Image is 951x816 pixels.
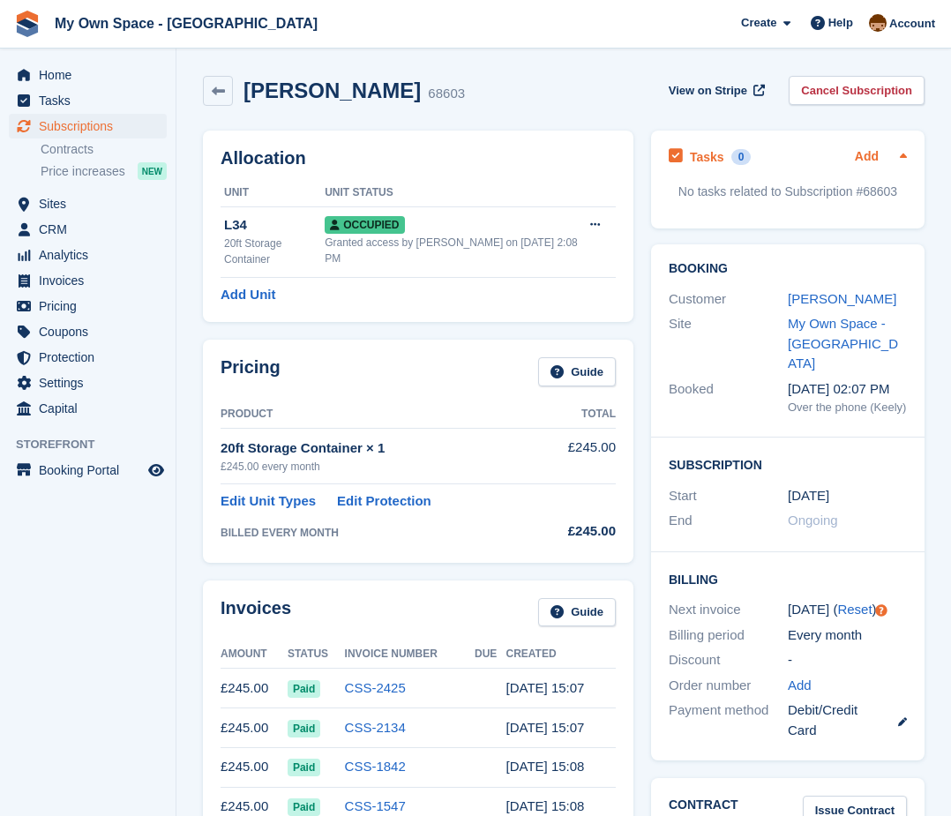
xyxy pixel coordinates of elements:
div: Booked [669,379,788,416]
a: Edit Protection [337,491,431,512]
a: Add Unit [221,285,275,305]
div: [DATE] ( ) [788,600,907,620]
span: Subscriptions [39,114,145,138]
h2: Tasks [690,149,724,165]
div: Granted access by [PERSON_NAME] on [DATE] 2:08 PM [325,235,579,266]
a: menu [9,217,167,242]
a: CSS-2425 [345,680,406,695]
th: Unit [221,179,325,207]
h2: [PERSON_NAME] [243,79,421,102]
span: Paid [288,798,320,816]
a: menu [9,345,167,370]
a: View on Stripe [662,76,768,105]
a: My Own Space - [GEOGRAPHIC_DATA] [788,316,898,371]
a: Add [855,147,879,168]
a: menu [9,458,167,483]
div: £245.00 every month [221,459,543,475]
a: CSS-1842 [345,759,406,774]
span: Pricing [39,294,145,318]
h2: Billing [669,570,907,588]
a: menu [9,268,167,293]
th: Product [221,401,543,429]
span: Occupied [325,216,404,234]
time: 2025-01-11 01:00:00 UTC [788,486,829,506]
a: menu [9,319,167,344]
span: Settings [39,371,145,395]
a: menu [9,63,167,87]
div: Billing period [669,625,788,646]
div: Over the phone (Keely) [788,399,907,416]
a: menu [9,371,167,395]
img: Paula Harris [869,14,887,32]
th: Unit Status [325,179,579,207]
th: Total [543,401,616,429]
a: CSS-2134 [345,720,406,735]
a: [PERSON_NAME] [788,291,896,306]
div: Order number [669,676,788,696]
a: Price increases NEW [41,161,167,181]
a: Contracts [41,141,167,158]
time: 2025-05-11 14:08:07 UTC [506,798,585,813]
h2: Pricing [221,357,281,386]
div: £245.00 [543,521,616,542]
span: Paid [288,720,320,737]
span: Home [39,63,145,87]
h2: Booking [669,262,907,276]
div: L34 [224,215,325,236]
h2: Allocation [221,148,616,168]
time: 2025-08-11 14:07:52 UTC [506,680,585,695]
a: My Own Space - [GEOGRAPHIC_DATA] [48,9,325,38]
span: Tasks [39,88,145,113]
a: Cancel Subscription [789,76,925,105]
time: 2025-06-11 14:08:00 UTC [506,759,585,774]
span: Analytics [39,243,145,267]
span: Create [741,14,776,32]
td: £245.00 [221,708,288,748]
span: Storefront [16,436,176,453]
span: Invoices [39,268,145,293]
a: menu [9,294,167,318]
p: No tasks related to Subscription #68603 [669,183,907,201]
div: Tooltip anchor [873,603,889,618]
div: Start [669,486,788,506]
th: Amount [221,640,288,669]
span: Booking Portal [39,458,145,483]
span: View on Stripe [669,82,747,100]
div: BILLED EVERY MONTH [221,525,543,541]
div: End [669,511,788,531]
td: £245.00 [221,669,288,708]
a: menu [9,114,167,138]
td: £245.00 [221,747,288,787]
a: menu [9,88,167,113]
div: 20ft Storage Container [224,236,325,267]
h2: Subscription [669,455,907,473]
div: [DATE] 02:07 PM [788,379,907,400]
th: Due [475,640,505,669]
a: CSS-1547 [345,798,406,813]
span: Price increases [41,163,125,180]
span: Coupons [39,319,145,344]
span: Protection [39,345,145,370]
th: Invoice Number [345,640,475,669]
div: Every month [788,625,907,646]
th: Status [288,640,345,669]
div: Debit/Credit Card [788,700,907,740]
span: Paid [288,759,320,776]
a: menu [9,243,167,267]
a: Preview store [146,460,167,481]
div: Discount [669,650,788,670]
div: 20ft Storage Container × 1 [221,438,543,459]
span: Account [889,15,935,33]
a: Guide [538,357,616,386]
div: Next invoice [669,600,788,620]
span: Paid [288,680,320,698]
a: menu [9,191,167,216]
img: stora-icon-8386f47178a22dfd0bd8f6a31ec36ba5ce8667c1dd55bd0f319d3a0aa187defe.svg [14,11,41,37]
div: 68603 [428,84,465,104]
div: Payment method [669,700,788,740]
td: £245.00 [543,428,616,483]
span: Sites [39,191,145,216]
a: Add [788,676,812,696]
span: CRM [39,217,145,242]
a: Edit Unit Types [221,491,316,512]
